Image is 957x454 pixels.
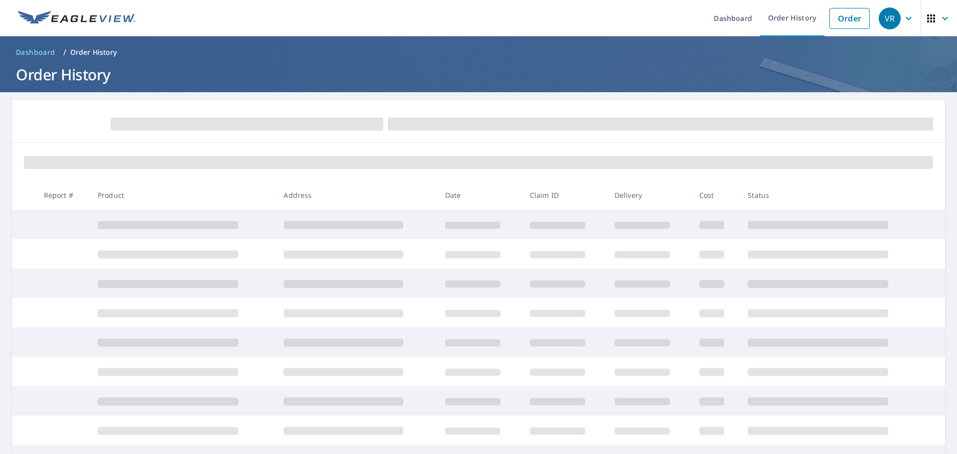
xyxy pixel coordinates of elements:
[36,180,90,210] th: Report #
[691,180,740,210] th: Cost
[12,44,945,60] nav: breadcrumb
[740,180,926,210] th: Status
[522,180,607,210] th: Claim ID
[63,46,66,58] li: /
[829,8,870,29] a: Order
[12,44,59,60] a: Dashboard
[12,64,945,85] h1: Order History
[879,7,901,29] div: VR
[16,47,55,57] span: Dashboard
[276,180,437,210] th: Address
[90,180,276,210] th: Product
[607,180,691,210] th: Delivery
[437,180,522,210] th: Date
[18,11,136,26] img: EV Logo
[70,47,117,57] p: Order History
